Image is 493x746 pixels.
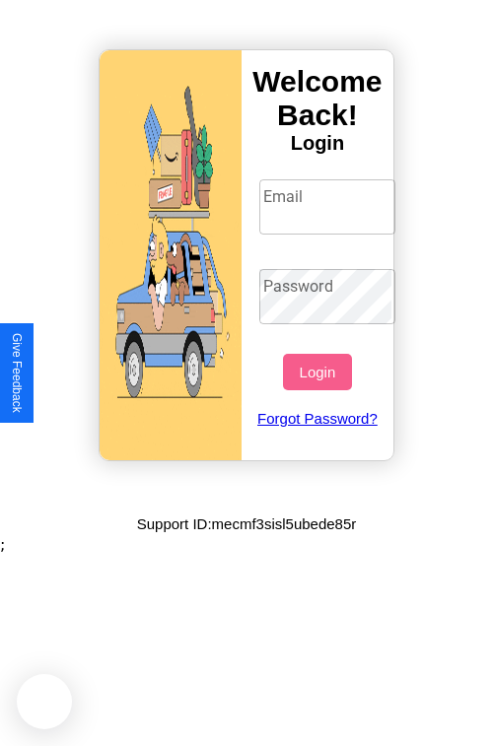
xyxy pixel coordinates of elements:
[249,390,387,446] a: Forgot Password?
[20,679,67,726] iframe: Intercom live chat
[283,354,351,390] button: Login
[242,132,393,155] h4: Login
[17,674,72,729] iframe: Intercom live chat discovery launcher
[10,333,24,413] div: Give Feedback
[100,50,242,460] img: gif
[137,510,357,537] p: Support ID: mecmf3sisl5ubede85r
[242,65,393,132] h3: Welcome Back!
